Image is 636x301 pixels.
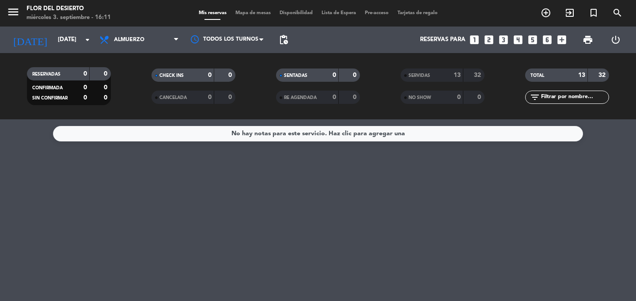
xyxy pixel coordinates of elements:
[556,34,568,46] i: add_box
[527,34,538,46] i: looks_5
[333,72,336,78] strong: 0
[284,95,317,100] span: RE AGENDADA
[541,8,551,18] i: add_circle_outline
[228,94,234,100] strong: 0
[208,94,212,100] strong: 0
[32,96,68,100] span: SIN CONFIRMAR
[83,95,87,101] strong: 0
[583,34,593,45] span: print
[114,37,144,43] span: Almuerzo
[26,4,111,13] div: FLOR DEL DESIERTO
[564,8,575,18] i: exit_to_app
[393,11,442,15] span: Tarjetas de regalo
[231,129,405,139] div: No hay notas para este servicio. Haz clic para agregar una
[602,27,629,53] div: LOG OUT
[104,95,109,101] strong: 0
[454,72,461,78] strong: 13
[353,94,358,100] strong: 0
[275,11,317,15] span: Disponibilidad
[420,36,466,43] span: Reservas para
[104,84,109,91] strong: 0
[409,73,430,78] span: SERVIDAS
[83,84,87,91] strong: 0
[159,73,184,78] span: CHECK INS
[26,13,111,22] div: miércoles 3. septiembre - 16:11
[588,8,599,18] i: turned_in_not
[353,72,358,78] strong: 0
[612,8,623,18] i: search
[530,92,540,103] i: filter_list
[32,86,63,90] span: CONFIRMADA
[477,94,483,100] strong: 0
[360,11,393,15] span: Pre-acceso
[474,72,483,78] strong: 32
[333,94,336,100] strong: 0
[498,34,509,46] i: looks_3
[278,34,289,45] span: pending_actions
[598,72,607,78] strong: 32
[231,11,275,15] span: Mapa de mesas
[541,34,553,46] i: looks_6
[469,34,480,46] i: looks_one
[82,34,93,45] i: arrow_drop_down
[194,11,231,15] span: Mis reservas
[83,71,87,77] strong: 0
[540,92,609,102] input: Filtrar por nombre...
[159,95,187,100] span: CANCELADA
[284,73,307,78] span: SENTADAS
[7,30,53,50] i: [DATE]
[578,72,585,78] strong: 13
[7,5,20,19] i: menu
[457,94,461,100] strong: 0
[409,95,431,100] span: NO SHOW
[32,72,61,76] span: RESERVADAS
[483,34,495,46] i: looks_two
[317,11,360,15] span: Lista de Espera
[512,34,524,46] i: looks_4
[104,71,109,77] strong: 0
[208,72,212,78] strong: 0
[228,72,234,78] strong: 0
[610,34,621,45] i: power_settings_new
[7,5,20,22] button: menu
[530,73,544,78] span: TOTAL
